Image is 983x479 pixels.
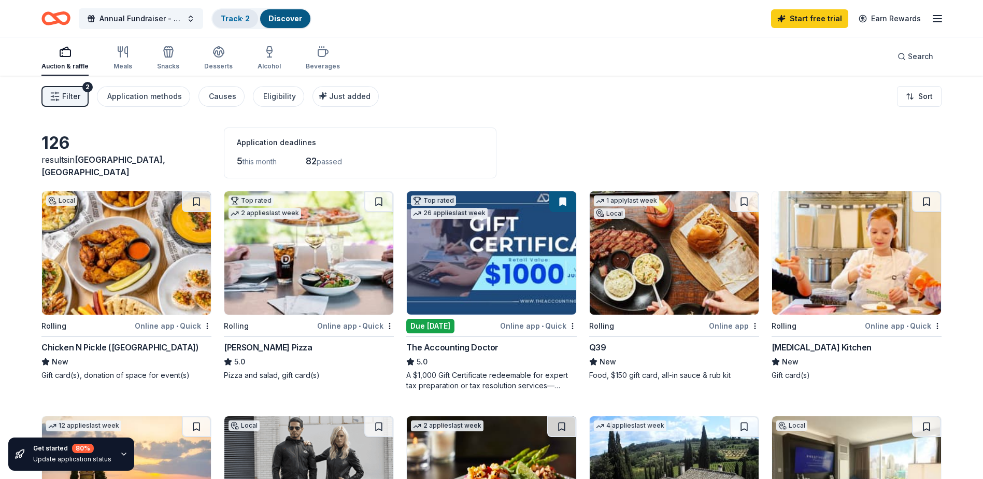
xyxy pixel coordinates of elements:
button: Sort [897,86,942,107]
button: Application methods [97,86,190,107]
div: The Accounting Doctor [406,341,498,354]
div: Gift card(s), donation of space for event(s) [41,370,211,381]
div: Online app [709,319,759,332]
div: Meals [113,62,132,71]
span: 5.0 [234,356,245,368]
button: Track· 2Discover [211,8,311,29]
button: Just added [312,86,379,107]
div: 12 applies last week [46,420,121,431]
span: Search [908,50,933,63]
div: Rolling [772,320,796,332]
span: 5 [237,156,243,166]
span: this month [243,157,277,166]
div: Local [594,208,625,219]
button: Auction & raffle [41,41,89,76]
div: Local [229,420,260,431]
div: Desserts [204,62,233,71]
div: Online app Quick [500,319,577,332]
div: 1 apply last week [594,195,659,206]
span: 5.0 [417,356,428,368]
div: Due [DATE] [406,319,454,333]
button: Search [889,46,942,67]
span: • [176,322,178,330]
a: Image for Q391 applylast weekLocalRollingOnline appQ39NewFood, $150 gift card, all-in sauce & rub... [589,191,759,381]
div: 2 applies last week [411,420,483,431]
div: [MEDICAL_DATA] Kitchen [772,341,872,354]
div: Gift card(s) [772,370,942,381]
div: Causes [209,90,236,103]
div: Get started [33,444,111,453]
a: Discover [268,14,302,23]
div: Snacks [157,62,179,71]
img: Image for The Accounting Doctor [407,191,576,315]
span: Filter [62,90,80,103]
img: Image for Taste Buds Kitchen [772,191,941,315]
div: 2 applies last week [229,208,301,219]
div: 4 applies last week [594,420,666,431]
div: Auction & raffle [41,62,89,71]
div: results [41,153,211,178]
button: Annual Fundraiser - Golfing Fore Good [79,8,203,29]
div: Online app Quick [317,319,394,332]
div: Online app Quick [135,319,211,332]
div: 26 applies last week [411,208,488,219]
div: Update application status [33,455,111,463]
div: 80 % [72,444,94,453]
a: Home [41,6,70,31]
div: Eligibility [263,90,296,103]
div: Rolling [224,320,249,332]
span: 82 [306,156,317,166]
span: [GEOGRAPHIC_DATA], [GEOGRAPHIC_DATA] [41,154,165,177]
div: Chicken N Pickle ([GEOGRAPHIC_DATA]) [41,341,199,354]
div: [PERSON_NAME] Pizza [224,341,312,354]
span: • [359,322,361,330]
button: Filter2 [41,86,89,107]
div: 126 [41,133,211,153]
span: in [41,154,165,177]
a: Track· 2 [221,14,250,23]
div: Local [46,195,77,206]
span: New [52,356,68,368]
a: Image for Taste Buds KitchenRollingOnline app•Quick[MEDICAL_DATA] KitchenNewGift card(s) [772,191,942,381]
div: Local [776,420,807,431]
button: Desserts [204,41,233,76]
a: Earn Rewards [852,9,927,28]
a: Image for Chicken N Pickle (Overland Park)LocalRollingOnline app•QuickChicken N Pickle ([GEOGRAPH... [41,191,211,381]
button: Eligibility [253,86,304,107]
div: 2 [82,82,93,92]
button: Beverages [306,41,340,76]
div: Application methods [107,90,182,103]
div: Q39 [589,341,606,354]
div: Food, $150 gift card, all-in sauce & rub kit [589,370,759,381]
img: Image for Q39 [590,191,759,315]
img: Image for Chicken N Pickle (Overland Park) [42,191,211,315]
div: Rolling [41,320,66,332]
span: Annual Fundraiser - Golfing Fore Good [99,12,182,25]
span: Sort [918,90,933,103]
span: Just added [329,92,371,101]
a: Image for Dewey's PizzaTop rated2 applieslast weekRollingOnline app•Quick[PERSON_NAME] Pizza5.0Pi... [224,191,394,381]
div: Pizza and salad, gift card(s) [224,370,394,381]
span: New [782,356,799,368]
div: Rolling [589,320,614,332]
button: Meals [113,41,132,76]
img: Image for Dewey's Pizza [224,191,393,315]
span: • [906,322,908,330]
div: Application deadlines [237,136,483,149]
span: passed [317,157,342,166]
button: Causes [198,86,245,107]
button: Snacks [157,41,179,76]
div: Top rated [229,195,274,206]
span: • [542,322,544,330]
div: Beverages [306,62,340,71]
div: Online app Quick [865,319,942,332]
span: New [600,356,616,368]
button: Alcohol [258,41,281,76]
div: A $1,000 Gift Certificate redeemable for expert tax preparation or tax resolution services—recipi... [406,370,576,391]
a: Start free trial [771,9,848,28]
div: Alcohol [258,62,281,71]
a: Image for The Accounting DoctorTop rated26 applieslast weekDue [DATE]Online app•QuickThe Accounti... [406,191,576,391]
div: Top rated [411,195,456,206]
